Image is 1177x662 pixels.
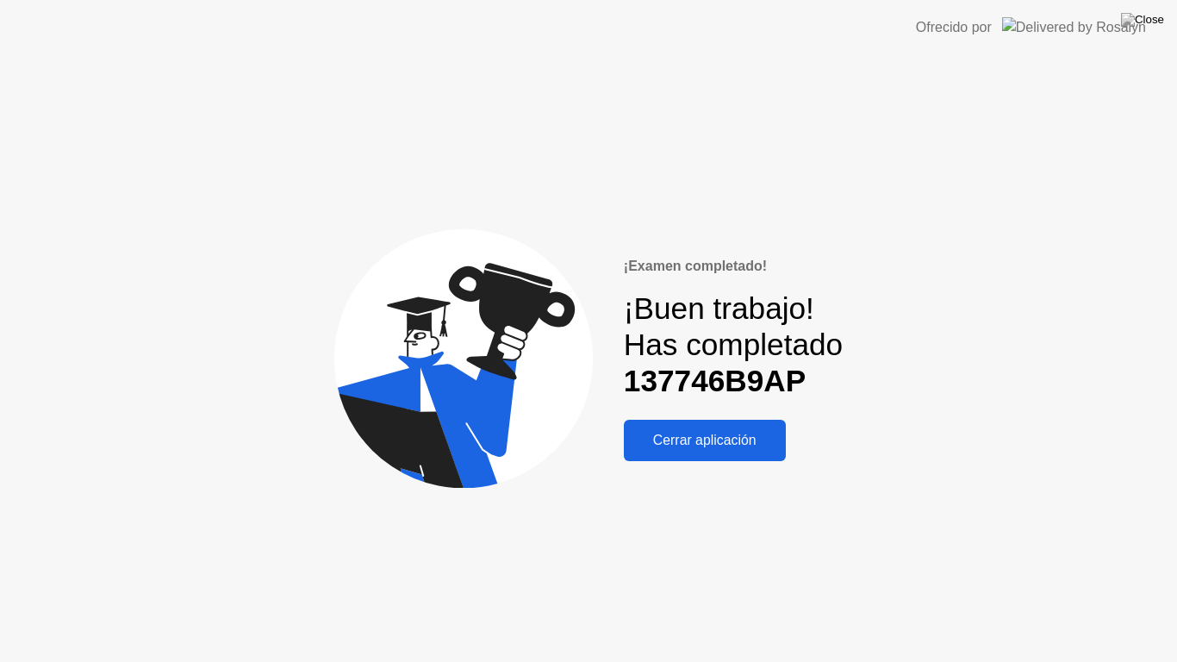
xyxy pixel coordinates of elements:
[629,433,781,448] div: Cerrar aplicación
[624,420,786,461] button: Cerrar aplicación
[624,364,806,397] b: 137746B9AP
[1121,13,1164,27] img: Close
[624,256,843,277] div: ¡Examen completado!
[916,17,992,38] div: Ofrecido por
[1002,17,1146,37] img: Delivered by Rosalyn
[624,290,843,400] div: ¡Buen trabajo! Has completado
